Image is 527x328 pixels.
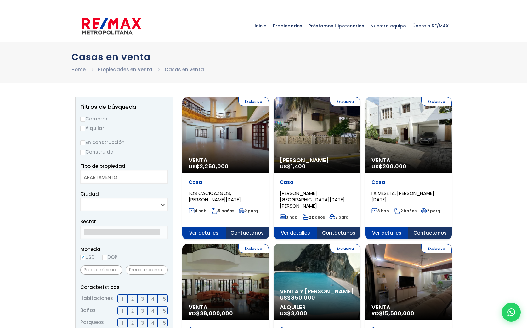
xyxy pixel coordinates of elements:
[126,265,168,275] input: Precio máximo
[274,97,360,239] a: Exclusiva [PERSON_NAME] US$1,400 Casa [PERSON_NAME][GEOGRAPHIC_DATA][DATE][PERSON_NAME] 3 hab. 2 ...
[160,307,166,315] span: +5
[305,16,367,35] span: Préstamos Hipotecarios
[80,245,168,253] span: Moneda
[280,190,345,209] span: [PERSON_NAME][GEOGRAPHIC_DATA][DATE][PERSON_NAME]
[383,309,414,317] span: 15,500,000
[394,208,416,214] span: 2 baños
[189,309,233,317] span: RD$
[80,255,85,260] input: USD
[102,255,107,260] input: DOP
[189,179,263,185] p: Casa
[80,126,85,131] input: Alquilar
[238,97,269,106] span: Exclusiva
[80,104,168,110] h2: Filtros de búsqueda
[280,214,298,220] span: 3 hab.
[252,10,270,42] a: Inicio
[141,307,144,315] span: 3
[80,318,104,327] span: Parqueos
[151,295,154,303] span: 4
[141,295,144,303] span: 3
[200,309,233,317] span: 38,000,000
[82,17,141,36] img: remax-metropolitana-logo
[189,162,229,170] span: US$
[303,214,325,220] span: 2 baños
[280,309,307,317] span: US$
[330,244,360,253] span: Exclusiva
[371,162,406,170] span: US$
[151,307,154,315] span: 4
[71,51,456,62] h1: Casas en venta
[80,265,122,275] input: Precio mínimo
[330,97,360,106] span: Exclusiva
[238,244,269,253] span: Exclusiva
[122,307,123,315] span: 1
[280,157,354,163] span: [PERSON_NAME]
[252,16,270,35] span: Inicio
[365,227,409,239] span: Ver detalles
[189,157,263,163] span: Venta
[280,162,306,170] span: US$
[280,304,354,310] span: Alquiler
[80,294,113,303] span: Habitaciones
[189,208,207,214] span: 4 hab.
[189,190,241,203] span: LOS CACICAZGOS, [PERSON_NAME][DATE]
[409,10,452,42] a: Únete a RE/MAX
[421,208,441,214] span: 2 parq.
[371,190,434,203] span: LA MESETA, [PERSON_NAME][DATE]
[141,319,144,327] span: 3
[317,227,360,239] span: Contáctanos
[182,97,269,239] a: Exclusiva Venta US$2,250,000 Casa LOS CACICAZGOS, [PERSON_NAME][DATE] 4 hab. 5 baños 2 parq. Ver ...
[131,307,134,315] span: 2
[98,66,152,73] a: Propiedades en Venta
[189,304,263,310] span: Venta
[160,295,166,303] span: +5
[80,163,125,169] span: Tipo de propiedad
[226,227,269,239] span: Contáctanos
[80,124,168,132] label: Alquilar
[280,294,315,302] span: US$
[71,66,86,73] a: Home
[200,162,229,170] span: 2,250,000
[329,214,349,220] span: 2 parq.
[371,304,445,310] span: Venta
[305,10,367,42] a: Préstamos Hipotecarios
[212,208,234,214] span: 5 baños
[80,306,96,315] span: Baños
[131,319,134,327] span: 2
[239,208,259,214] span: 2 parq.
[291,162,306,170] span: 1,400
[165,66,204,73] a: Casas en venta
[80,190,99,197] span: Ciudad
[280,179,354,185] p: Casa
[182,227,226,239] span: Ver detalles
[80,150,85,155] input: Construida
[84,181,160,188] option: CASA
[80,283,168,291] p: Características
[382,162,406,170] span: 200,000
[122,319,123,327] span: 1
[367,10,409,42] a: Nuestro equipo
[84,173,160,181] option: APARTAMENTO
[80,117,85,122] input: Comprar
[291,294,315,302] span: 850,000
[409,16,452,35] span: Únete a RE/MAX
[270,10,305,42] a: Propiedades
[82,10,141,42] a: RE/MAX Metropolitana
[151,319,154,327] span: 4
[274,227,317,239] span: Ver detalles
[408,227,452,239] span: Contáctanos
[421,97,452,106] span: Exclusiva
[160,319,166,327] span: +5
[80,115,168,123] label: Comprar
[371,309,414,317] span: RD$
[80,138,168,146] label: En construcción
[371,208,390,214] span: 3 hab.
[365,97,452,239] a: Exclusiva Venta US$200,000 Casa LA MESETA, [PERSON_NAME][DATE] 3 hab. 2 baños 2 parq. Ver detalle...
[371,157,445,163] span: Venta
[122,295,123,303] span: 1
[371,179,445,185] p: Casa
[421,244,452,253] span: Exclusiva
[270,16,305,35] span: Propiedades
[80,253,95,261] label: USD
[367,16,409,35] span: Nuestro equipo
